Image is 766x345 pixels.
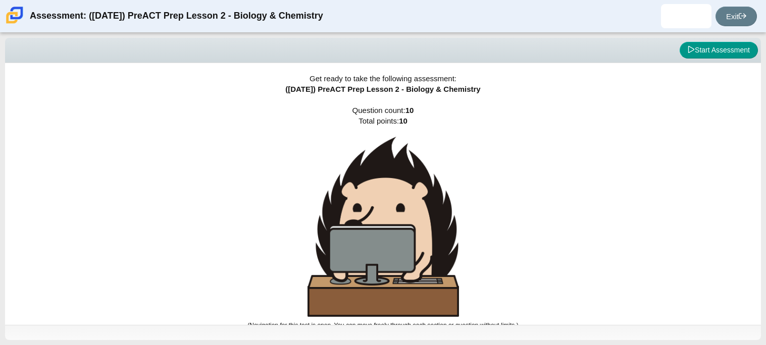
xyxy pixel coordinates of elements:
[678,8,694,24] img: adan.perezdiaz.JfDmE7
[30,4,323,28] div: Assessment: ([DATE]) PreACT Prep Lesson 2 - Biology & Chemistry
[4,5,25,26] img: Carmen School of Science & Technology
[405,106,414,114] b: 10
[247,106,518,329] span: Question count: Total points:
[680,42,758,59] button: Start Assessment
[285,85,480,93] span: ([DATE]) PreACT Prep Lesson 2 - Biology & Chemistry
[308,137,459,317] img: hedgehog-behind-computer-large.png
[716,7,757,26] a: Exit
[310,74,456,83] span: Get ready to take the following assessment:
[4,19,25,27] a: Carmen School of Science & Technology
[399,117,407,125] b: 10
[247,322,518,329] small: (Navigation for this test is open. You can move freely through each section or question without l...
